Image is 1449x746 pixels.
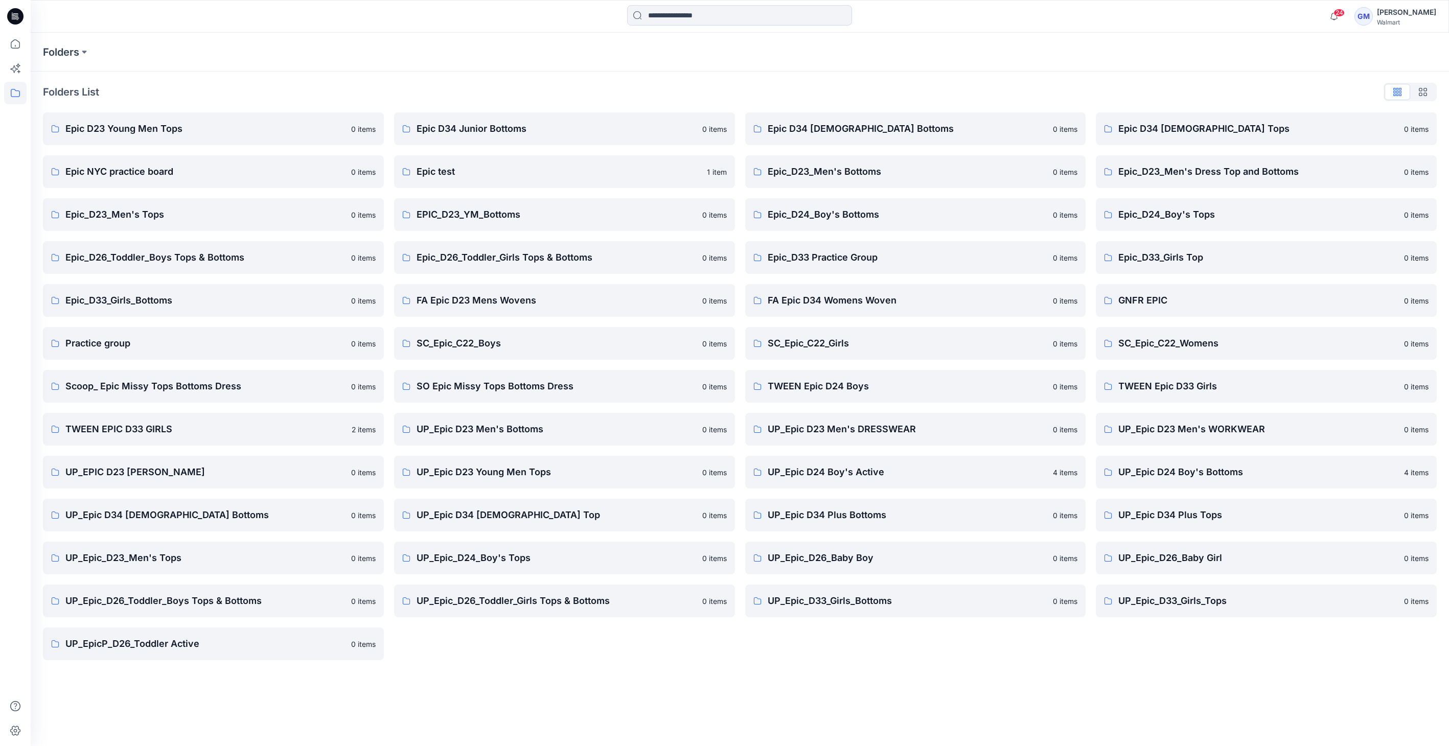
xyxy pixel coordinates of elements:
a: Epic_D23_Men's Dress Top and Bottoms0 items [1096,155,1437,188]
a: UP_Epic_D26_Baby Girl0 items [1096,542,1437,574]
p: 0 items [1053,596,1077,607]
p: UP_Epic D34 Plus Bottoms [768,508,1047,522]
a: Epic NYC practice board0 items [43,155,384,188]
p: 0 items [1404,167,1429,177]
p: Epic D34 [DEMOGRAPHIC_DATA] Bottoms [768,122,1047,136]
p: 0 items [1404,295,1429,306]
a: UP_Epic_D26_Toddler_Girls Tops & Bottoms0 items [394,585,735,617]
p: SC_Epic_C22_Boys [417,336,696,351]
p: Epic_D23_Men's Bottoms [768,165,1047,179]
p: 0 items [702,295,727,306]
a: UP_Epic D23 Men's WORKWEAR0 items [1096,413,1437,446]
p: 0 items [702,596,727,607]
p: 0 items [1053,338,1077,349]
p: Epic_D26_Toddler_Boys Tops & Bottoms [65,250,345,265]
p: UP_Epic_D26_Baby Girl [1118,551,1398,565]
a: Epic D34 [DEMOGRAPHIC_DATA] Tops0 items [1096,112,1437,145]
a: SO Epic Missy Tops Bottoms Dress0 items [394,370,735,403]
p: 4 items [1404,467,1429,478]
p: UP_Epic_D33_Girls_Bottoms [768,594,1047,608]
a: Epic_D26_Toddler_Girls Tops & Bottoms0 items [394,241,735,274]
p: UP_Epic D34 [DEMOGRAPHIC_DATA] Top [417,508,696,522]
p: UP_Epic_D24_Boy's Tops [417,551,696,565]
p: 0 items [1404,338,1429,349]
p: 0 items [1053,209,1077,220]
div: [PERSON_NAME] [1377,6,1436,18]
p: FA Epic D23 Mens Wovens [417,293,696,308]
a: Scoop_ Epic Missy Tops Bottoms Dress0 items [43,370,384,403]
a: Epic D34 Junior Bottoms0 items [394,112,735,145]
p: 0 items [702,124,727,134]
p: 0 items [1053,252,1077,263]
p: TWEEN EPIC D33 GIRLS [65,422,346,436]
p: 0 items [702,467,727,478]
a: Epic_D23_Men's Bottoms0 items [745,155,1086,188]
p: UP_EpicP_D26_Toddler Active [65,637,345,651]
div: GM [1354,7,1373,26]
a: UP_Epic D24 Boy's Active4 items [745,456,1086,488]
p: UP_Epic D23 Men's Bottoms [417,422,696,436]
p: Scoop_ Epic Missy Tops Bottoms Dress [65,379,345,393]
p: 0 items [1053,295,1077,306]
span: 24 [1333,9,1345,17]
a: Epic_D24_Boy's Tops0 items [1096,198,1437,231]
a: UP_Epic D34 [DEMOGRAPHIC_DATA] Bottoms0 items [43,499,384,531]
p: UP_Epic_D26_Toddler_Girls Tops & Bottoms [417,594,696,608]
a: FA Epic D34 Womens Woven0 items [745,284,1086,317]
p: Epic_D23_Men's Dress Top and Bottoms [1118,165,1398,179]
p: UP_EPIC D23 [PERSON_NAME] [65,465,345,479]
a: SC_Epic_C22_Girls0 items [745,327,1086,360]
a: UP_Epic D23 Men's Bottoms0 items [394,413,735,446]
a: UP_EpicP_D26_Toddler Active0 items [43,627,384,660]
div: Walmart [1377,18,1436,26]
p: EPIC_D23_YM_Bottoms [417,207,696,222]
a: UP_Epic_D26_Toddler_Boys Tops & Bottoms0 items [43,585,384,617]
p: 0 items [1053,424,1077,435]
a: UP_Epic D23 Men's DRESSWEAR0 items [745,413,1086,446]
p: 0 items [351,295,376,306]
a: UP_Epic D23 Young Men Tops0 items [394,456,735,488]
a: Epic test1 item [394,155,735,188]
p: TWEEN Epic D33 Girls [1118,379,1398,393]
p: SO Epic Missy Tops Bottoms Dress [417,379,696,393]
p: 0 items [351,381,376,392]
a: Epic_D23_Men's Tops0 items [43,198,384,231]
a: EPIC_D23_YM_Bottoms0 items [394,198,735,231]
p: 0 items [351,167,376,177]
p: Epic D34 [DEMOGRAPHIC_DATA] Tops [1118,122,1398,136]
p: 0 items [1404,553,1429,564]
p: 0 items [1404,124,1429,134]
p: Folders List [43,84,99,100]
a: UP_Epic_D26_Baby Boy0 items [745,542,1086,574]
p: UP_Epic D23 Men's DRESSWEAR [768,422,1047,436]
p: Epic NYC practice board [65,165,345,179]
p: 0 items [351,252,376,263]
a: UP_Epic D24 Boy's Bottoms4 items [1096,456,1437,488]
p: UP_Epic D34 [DEMOGRAPHIC_DATA] Bottoms [65,508,345,522]
p: 0 items [1404,596,1429,607]
p: 0 items [351,639,376,649]
p: 0 items [1404,424,1429,435]
p: Epic_D24_Boy's Tops [1118,207,1398,222]
p: 4 items [1053,467,1077,478]
p: 0 items [351,596,376,607]
p: Epic_D26_Toddler_Girls Tops & Bottoms [417,250,696,265]
p: Epic_D33_Girls Top [1118,250,1398,265]
p: Practice group [65,336,345,351]
a: TWEEN Epic D24 Boys0 items [745,370,1086,403]
p: Epic_D33_Girls_Bottoms [65,293,345,308]
a: Folders [43,45,79,59]
a: UP_Epic D34 [DEMOGRAPHIC_DATA] Top0 items [394,499,735,531]
p: 0 items [351,510,376,521]
p: Epic_D33 Practice Group [768,250,1047,265]
p: 0 items [702,424,727,435]
a: Epic_D33 Practice Group0 items [745,241,1086,274]
p: 0 items [351,338,376,349]
p: UP_Epic D23 Men's WORKWEAR [1118,422,1398,436]
a: UP_Epic_D24_Boy's Tops0 items [394,542,735,574]
p: 0 items [1053,553,1077,564]
p: GNFR EPIC [1118,293,1398,308]
p: 0 items [1404,381,1429,392]
p: UP_Epic D24 Boy's Bottoms [1118,465,1398,479]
